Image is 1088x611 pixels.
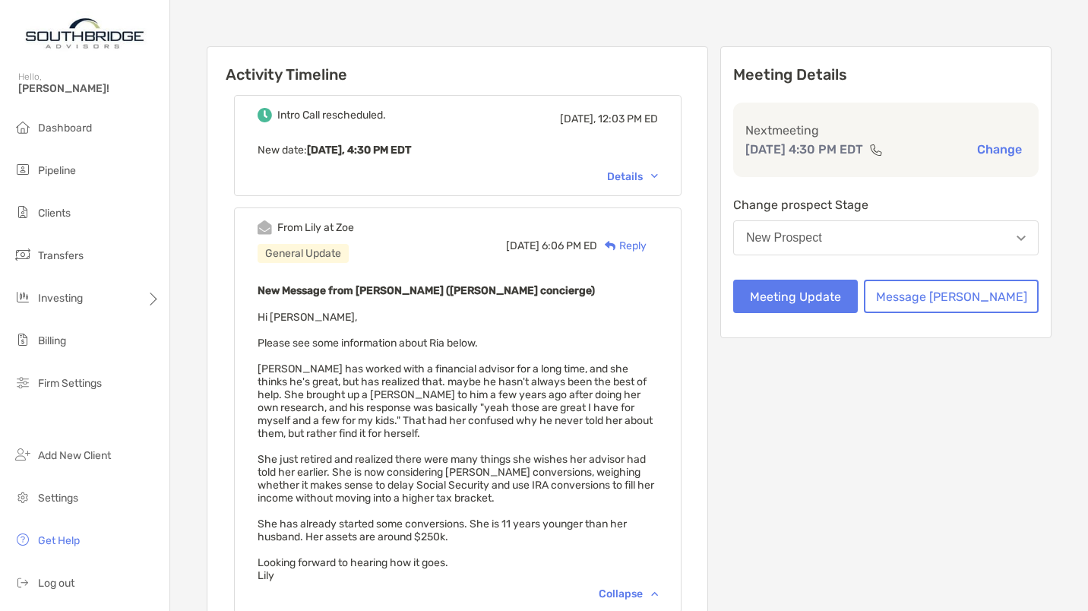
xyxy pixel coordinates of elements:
span: 6:06 PM ED [542,239,597,252]
span: Hi [PERSON_NAME], Please see some information about Ria below. [PERSON_NAME] has worked with a fi... [258,311,654,582]
img: add_new_client icon [14,445,32,464]
img: transfers icon [14,245,32,264]
span: [DATE] [506,239,539,252]
img: logout icon [14,573,32,591]
img: pipeline icon [14,160,32,179]
img: Event icon [258,220,272,235]
img: Chevron icon [651,174,658,179]
b: New Message from [PERSON_NAME] ([PERSON_NAME] concierge) [258,284,595,297]
p: Change prospect Stage [733,195,1039,214]
span: Dashboard [38,122,92,135]
span: Firm Settings [38,377,102,390]
p: [DATE] 4:30 PM EDT [745,140,863,159]
div: Details [607,170,658,183]
div: Reply [597,238,647,254]
img: get-help icon [14,530,32,549]
img: firm-settings icon [14,373,32,391]
span: Get Help [38,534,80,547]
div: New Prospect [746,231,822,245]
span: Settings [38,492,78,505]
b: [DATE], 4:30 PM EDT [307,144,411,157]
img: Event icon [258,108,272,122]
img: Open dropdown arrow [1017,236,1026,241]
p: Next meeting [745,121,1026,140]
span: Pipeline [38,164,76,177]
img: communication type [869,144,883,156]
button: New Prospect [733,220,1039,255]
div: General Update [258,244,349,263]
img: clients icon [14,203,32,221]
span: Add New Client [38,449,111,462]
div: From Lily at Zoe [277,221,354,234]
p: Meeting Details [733,65,1039,84]
img: billing icon [14,331,32,349]
button: Change [973,141,1026,157]
span: Billing [38,334,66,347]
h6: Activity Timeline [207,47,707,84]
span: Investing [38,292,83,305]
img: dashboard icon [14,118,32,136]
img: Zoe Logo [18,6,151,61]
img: Reply icon [605,241,616,251]
span: [PERSON_NAME]! [18,82,160,95]
img: investing icon [14,288,32,306]
p: New date : [258,141,658,160]
div: Intro Call rescheduled. [277,109,386,122]
span: Clients [38,207,71,220]
img: settings icon [14,488,32,506]
span: [DATE], [560,112,596,125]
span: Transfers [38,249,84,262]
span: 12:03 PM ED [598,112,658,125]
img: Chevron icon [651,591,658,596]
div: Collapse [599,587,658,600]
button: Meeting Update [733,280,858,313]
button: Message [PERSON_NAME] [864,280,1039,313]
span: Log out [38,577,74,590]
